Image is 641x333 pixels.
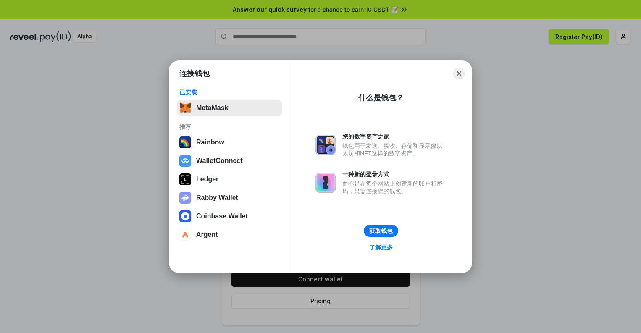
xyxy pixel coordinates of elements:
div: Rainbow [196,139,224,146]
button: Rabby Wallet [177,189,282,206]
img: svg+xml,%3Csvg%20xmlns%3D%22http%3A%2F%2Fwww.w3.org%2F2000%2Fsvg%22%20fill%3D%22none%22%20viewBox... [315,173,336,193]
div: Rabby Wallet [196,194,238,202]
a: 了解更多 [364,242,398,253]
div: Coinbase Wallet [196,212,248,220]
button: WalletConnect [177,152,282,169]
img: svg+xml,%3Csvg%20width%3D%2228%22%20height%3D%2228%22%20viewBox%3D%220%200%2028%2028%22%20fill%3D... [179,229,191,241]
div: 钱包用于发送、接收、存储和显示像以太坊和NFT这样的数字资产。 [342,142,447,157]
div: Ledger [196,176,218,183]
button: 获取钱包 [364,225,398,237]
button: Coinbase Wallet [177,208,282,225]
img: svg+xml,%3Csvg%20width%3D%2228%22%20height%3D%2228%22%20viewBox%3D%220%200%2028%2028%22%20fill%3D... [179,210,191,222]
button: Argent [177,226,282,243]
div: 什么是钱包？ [358,93,404,103]
div: 已安装 [179,89,280,96]
div: MetaMask [196,104,228,112]
div: 而不是在每个网站上创建新的账户和密码，只需连接您的钱包。 [342,180,447,195]
img: svg+xml,%3Csvg%20xmlns%3D%22http%3A%2F%2Fwww.w3.org%2F2000%2Fsvg%22%20width%3D%2228%22%20height%3... [179,173,191,185]
div: 您的数字资产之家 [342,133,447,140]
button: Rainbow [177,134,282,151]
div: 一种新的登录方式 [342,170,447,178]
h1: 连接钱包 [179,68,210,79]
img: svg+xml,%3Csvg%20xmlns%3D%22http%3A%2F%2Fwww.w3.org%2F2000%2Fsvg%22%20fill%3D%22none%22%20viewBox... [179,192,191,204]
button: Close [453,68,465,79]
img: svg+xml,%3Csvg%20fill%3D%22none%22%20height%3D%2233%22%20viewBox%3D%220%200%2035%2033%22%20width%... [179,102,191,114]
img: svg+xml,%3Csvg%20xmlns%3D%22http%3A%2F%2Fwww.w3.org%2F2000%2Fsvg%22%20fill%3D%22none%22%20viewBox... [315,135,336,155]
div: Argent [196,231,218,239]
div: 获取钱包 [369,227,393,235]
div: WalletConnect [196,157,243,165]
img: svg+xml,%3Csvg%20width%3D%22120%22%20height%3D%22120%22%20viewBox%3D%220%200%20120%20120%22%20fil... [179,136,191,148]
button: MetaMask [177,100,282,116]
div: 推荐 [179,123,280,131]
button: Ledger [177,171,282,188]
img: svg+xml,%3Csvg%20width%3D%2228%22%20height%3D%2228%22%20viewBox%3D%220%200%2028%2028%22%20fill%3D... [179,155,191,167]
div: 了解更多 [369,244,393,251]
